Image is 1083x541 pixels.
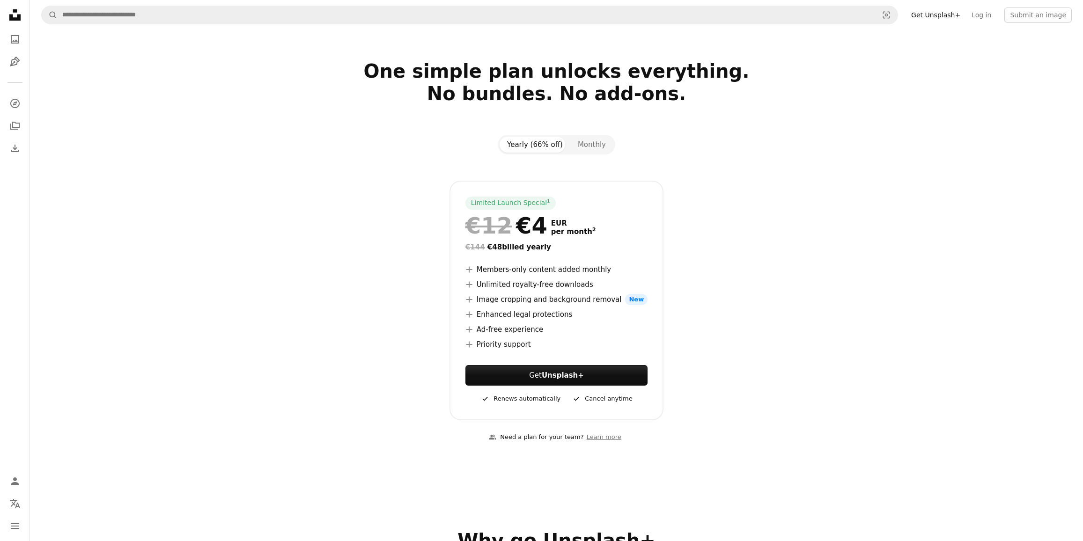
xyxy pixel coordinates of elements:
sup: 1 [547,198,550,204]
div: €48 billed yearly [465,241,648,253]
button: GetUnsplash+ [465,365,648,386]
h2: One simple plan unlocks everything. No bundles. No add-ons. [255,60,858,127]
a: Get Unsplash+ [906,7,966,22]
li: Priority support [465,339,648,350]
li: Unlimited royalty-free downloads [465,279,648,290]
button: Menu [6,517,24,535]
div: Renews automatically [480,393,560,404]
a: Collections [6,117,24,135]
div: Need a plan for your team? [489,432,583,442]
span: EUR [551,219,596,227]
form: Find visuals sitewide [41,6,898,24]
a: Illustrations [6,52,24,71]
div: Cancel anytime [572,393,632,404]
span: New [625,294,648,305]
button: Search Unsplash [42,6,58,24]
a: Home — Unsplash [6,6,24,26]
a: 1 [545,198,552,208]
span: €12 [465,213,512,238]
li: Ad-free experience [465,324,648,335]
a: Log in [966,7,997,22]
button: Yearly (66% off) [500,137,570,153]
div: Limited Launch Special [465,197,556,210]
button: Language [6,494,24,513]
a: Log in / Sign up [6,472,24,490]
li: Image cropping and background removal [465,294,648,305]
li: Members-only content added monthly [465,264,648,275]
span: €144 [465,243,485,251]
a: Download History [6,139,24,158]
li: Enhanced legal protections [465,309,648,320]
div: €4 [465,213,547,238]
button: Submit an image [1004,7,1072,22]
sup: 2 [592,227,596,233]
a: Learn more [584,430,624,445]
strong: Unsplash+ [542,371,584,380]
button: Visual search [875,6,898,24]
a: 2 [590,227,598,236]
a: Explore [6,94,24,113]
span: per month [551,227,596,236]
a: Photos [6,30,24,49]
button: Monthly [570,137,613,153]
